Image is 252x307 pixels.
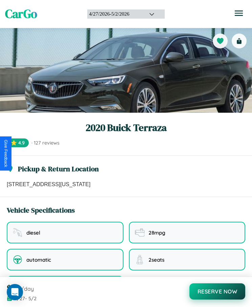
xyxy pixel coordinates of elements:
[7,282,20,293] span: $ 60
[13,228,22,237] img: fuel type
[7,138,29,147] span: ⭐ 4.9
[89,11,141,17] div: 4 / 27 / 2026 - 5 / 2 / 2026
[148,229,165,236] span: 28 mpg
[7,180,245,189] p: [STREET_ADDRESS][US_STATE]
[148,257,164,263] span: 2 seats
[14,295,37,302] span: 4 / 27 - 5 / 2
[5,6,37,22] span: CarGo
[31,140,60,146] span: · 127 reviews
[18,164,99,174] h3: Pickup & Return Location
[7,205,75,215] h3: Vehicle Specifications
[26,229,40,236] span: diesel
[21,285,34,292] span: /day
[135,228,144,237] img: fuel efficiency
[26,257,51,263] span: automatic
[7,121,245,134] h1: 2020 Buick Terraza
[189,283,246,300] button: Reserve Now
[3,140,8,167] div: Give Feedback
[7,284,23,300] div: Open Intercom Messenger
[135,255,144,264] img: seating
